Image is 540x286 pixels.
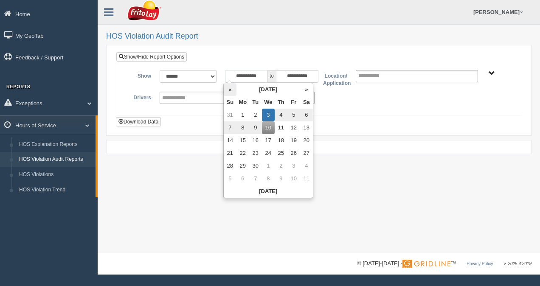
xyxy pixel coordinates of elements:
[249,147,262,160] td: 23
[224,109,236,121] td: 31
[224,160,236,172] td: 28
[262,147,275,160] td: 24
[402,260,450,268] img: Gridline
[275,147,287,160] td: 25
[262,109,275,121] td: 3
[224,121,236,134] td: 7
[224,96,236,109] th: Su
[275,121,287,134] td: 11
[300,172,313,185] td: 11
[467,261,493,266] a: Privacy Policy
[287,160,300,172] td: 3
[224,172,236,185] td: 5
[236,121,249,134] td: 8
[15,182,96,198] a: HOS Violation Trend
[236,134,249,147] td: 15
[287,121,300,134] td: 12
[300,83,313,96] th: »
[116,52,187,62] a: Show/Hide Report Options
[224,134,236,147] td: 14
[262,172,275,185] td: 8
[236,83,300,96] th: [DATE]
[262,121,275,134] td: 10
[300,96,313,109] th: Sa
[267,70,276,83] span: to
[236,147,249,160] td: 22
[275,109,287,121] td: 4
[262,96,275,109] th: We
[106,32,532,41] h2: HOS Violation Audit Report
[236,172,249,185] td: 6
[249,172,262,185] td: 7
[262,134,275,147] td: 17
[275,172,287,185] td: 9
[275,134,287,147] td: 18
[15,137,96,152] a: HOS Explanation Reports
[15,152,96,167] a: HOS Violation Audit Reports
[249,134,262,147] td: 16
[287,96,300,109] th: Fr
[249,121,262,134] td: 9
[287,109,300,121] td: 5
[319,70,352,87] label: Location/ Application
[357,259,532,268] div: © [DATE]-[DATE] - ™
[300,109,313,121] td: 6
[287,147,300,160] td: 26
[249,160,262,172] td: 30
[249,109,262,121] td: 2
[236,160,249,172] td: 29
[224,83,236,96] th: «
[236,96,249,109] th: Mo
[236,109,249,121] td: 1
[275,96,287,109] th: Th
[15,167,96,182] a: HOS Violations
[300,121,313,134] td: 13
[262,160,275,172] td: 1
[300,147,313,160] td: 27
[300,160,313,172] td: 4
[287,172,300,185] td: 10
[300,134,313,147] td: 20
[123,92,155,102] label: Drivers
[249,96,262,109] th: Tu
[224,185,313,198] th: [DATE]
[287,134,300,147] td: 19
[275,160,287,172] td: 2
[116,117,161,126] button: Download Data
[504,261,532,266] span: v. 2025.4.2019
[123,70,155,80] label: Show
[224,147,236,160] td: 21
